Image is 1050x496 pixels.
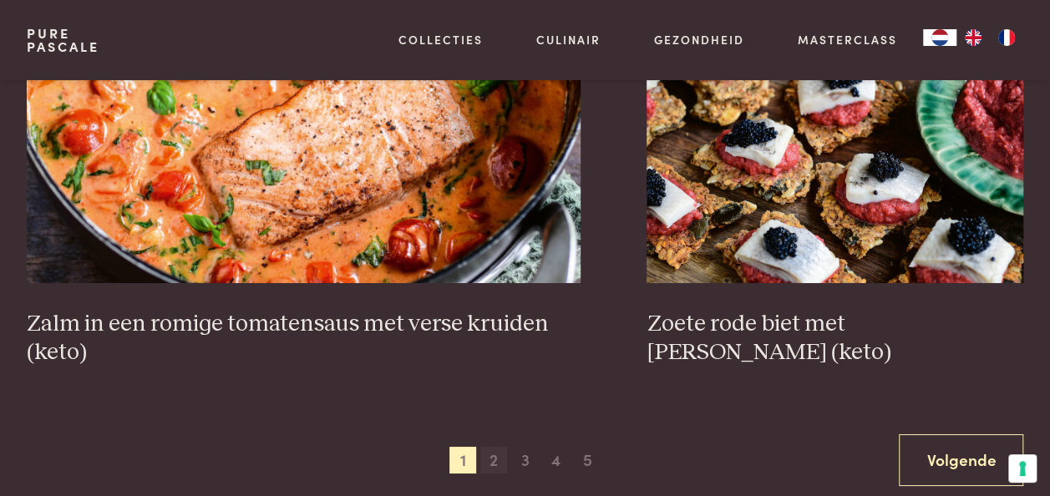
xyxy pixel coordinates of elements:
[27,27,99,53] a: PurePascale
[536,31,601,48] a: Culinair
[647,310,1023,367] h3: Zoete rode biet met [PERSON_NAME] (keto)
[449,447,476,473] span: 1
[923,29,956,46] div: Language
[990,29,1023,46] a: FR
[797,31,896,48] a: Masterclass
[398,31,483,48] a: Collecties
[27,310,581,367] h3: Zalm in een romige tomatensaus met verse kruiden (keto)
[956,29,990,46] a: EN
[654,31,744,48] a: Gezondheid
[480,447,507,473] span: 2
[923,29,956,46] a: NL
[512,447,539,473] span: 3
[543,447,570,473] span: 4
[574,447,601,473] span: 5
[1008,454,1037,483] button: Uw voorkeuren voor toestemming voor trackingtechnologieën
[956,29,1023,46] ul: Language list
[923,29,1023,46] aside: Language selected: Nederlands
[899,434,1023,487] a: Volgende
